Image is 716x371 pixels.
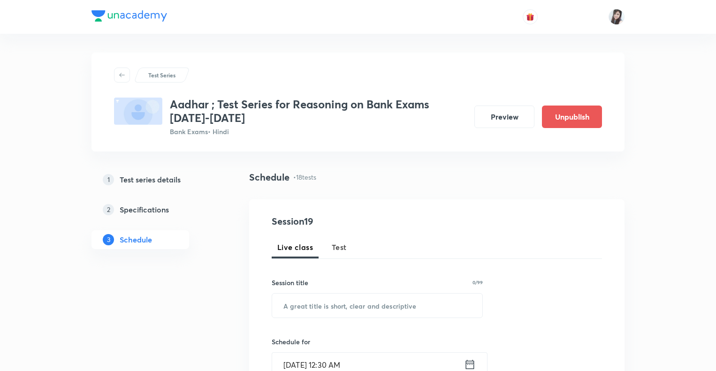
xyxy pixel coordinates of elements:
img: fallback-thumbnail.png [114,98,162,125]
img: Manjeet Kaur [609,9,625,25]
p: 0/99 [472,280,483,285]
h5: Schedule [120,234,152,245]
h5: Specifications [120,204,169,215]
h5: Test series details [120,174,181,185]
button: avatar [523,9,538,24]
button: Preview [474,106,534,128]
p: 2 [103,204,114,215]
p: 3 [103,234,114,245]
h4: Schedule [249,170,289,184]
a: 1Test series details [91,170,219,189]
img: avatar [526,13,534,21]
img: Company Logo [91,10,167,22]
input: A great title is short, clear and descriptive [272,294,482,318]
p: Test Series [148,71,175,79]
h4: Session 19 [272,214,443,228]
p: 1 [103,174,114,185]
h3: Aadhar ; Test Series for Reasoning on Bank Exams [DATE]-[DATE] [170,98,467,125]
h6: Session title [272,278,308,288]
a: 2Specifications [91,200,219,219]
p: Bank Exams • Hindi [170,127,467,136]
p: • 18 tests [293,172,316,182]
a: Company Logo [91,10,167,24]
span: Test [332,242,347,253]
button: Unpublish [542,106,602,128]
span: Live class [277,242,313,253]
h6: Schedule for [272,337,483,347]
